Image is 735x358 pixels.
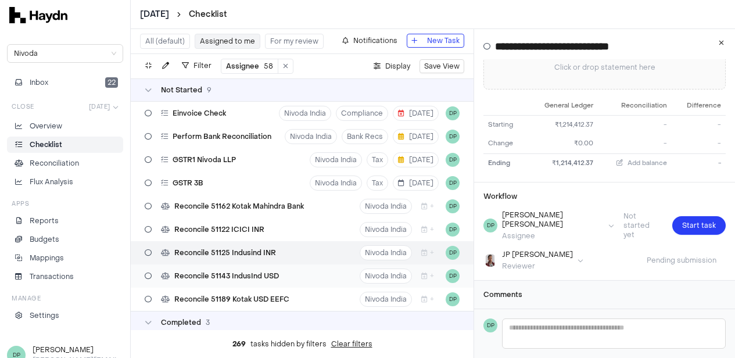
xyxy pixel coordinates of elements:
button: Bank Recs [342,129,388,144]
span: DP [487,321,494,330]
nav: breadcrumb [140,9,227,20]
span: [DATE] [398,132,433,141]
div: Assignee [502,231,604,241]
button: DP [446,176,460,190]
span: Reconcile 51125 Indusind INR [174,248,276,257]
button: [DATE] [140,9,169,20]
div: [PERSON_NAME] [PERSON_NAME] [502,210,604,229]
button: Nivoda India [285,129,337,144]
span: Reconcile 51189 Kotak USD EEFC [174,295,289,304]
button: + [417,199,439,214]
th: Difference [672,96,726,115]
span: Pending submission [637,256,726,265]
p: Settings [30,310,59,321]
span: 22 [105,77,118,88]
button: + [417,245,439,260]
a: Flux Analysis [7,174,123,190]
span: Notifications [353,35,397,46]
span: DP [449,156,457,164]
a: Reconciliation [7,155,123,171]
span: Save View [424,60,460,72]
button: Nivoda India [360,268,412,284]
span: - [718,139,721,148]
span: Add balance [628,159,667,167]
a: Checklist [7,137,123,153]
p: Checklist [30,139,62,150]
h3: Workflow [483,192,517,201]
button: Clear filters [331,339,372,349]
span: New Task [427,35,460,46]
p: Flux Analysis [30,177,73,187]
span: DP [449,109,457,118]
span: - [664,139,667,148]
span: [DATE] [398,109,433,118]
button: Nivoda India [310,176,362,191]
p: Overview [30,121,62,131]
span: [DATE] [398,178,433,188]
button: Nivoda India [360,199,412,214]
span: Inbox [30,77,48,88]
button: Assignee58 [221,59,278,73]
button: Add balance [616,159,667,169]
a: Transactions [7,268,123,285]
h3: Manage [12,294,41,303]
button: Inbox22 [7,74,123,91]
button: + [417,292,439,307]
h3: Apps [12,199,29,208]
button: DP[PERSON_NAME] [PERSON_NAME]Assignee [483,210,614,241]
button: + [417,268,439,284]
h3: Close [12,102,34,111]
span: 3 [206,318,210,327]
span: DP [449,249,457,257]
button: DP [446,269,460,283]
button: DP [446,106,460,120]
button: Nivoda India [279,106,331,121]
span: Assignee [226,62,259,71]
span: [DATE] [89,102,110,111]
span: Completed [161,318,201,327]
span: - [718,159,721,167]
p: Reports [30,216,59,226]
button: Start task [672,216,726,235]
button: Notifications [338,34,402,48]
p: Reconciliation [30,158,79,169]
button: DP [446,130,460,144]
div: ₹0.00 [530,139,593,149]
td: Ending [483,153,526,173]
p: Mappings [30,253,64,263]
button: [DATE] [393,106,439,121]
span: Perform Bank Reconciliation [173,132,271,141]
span: Click or drop statement here [484,30,725,89]
button: JP SmitJP [PERSON_NAME]Reviewer [483,250,583,271]
span: - [664,120,667,129]
div: Reviewer [502,262,573,271]
button: Tax [367,176,388,191]
a: Settings [7,307,123,324]
button: Nivoda India [360,292,412,307]
a: Budgets [7,231,123,248]
span: Nivoda [14,45,116,62]
button: Compliance [336,106,388,121]
span: Reconcile 51162 Kotak Mahindra Bank [174,202,304,211]
button: DP [446,292,460,306]
button: + [417,222,439,237]
div: ₹1,214,412.37 [530,120,593,130]
span: 9 [207,85,211,95]
span: - [718,120,721,129]
span: DP [449,295,457,304]
button: Tax [367,152,388,167]
a: Mappings [7,250,123,266]
button: DP [446,153,460,167]
span: DP [449,179,457,188]
span: Not Started [161,85,202,95]
span: Start task [682,220,716,231]
a: Checklist [189,9,227,20]
span: Reconcile 51143 IndusInd USD [174,271,279,281]
span: DP [449,272,457,281]
td: Starting [483,115,526,134]
button: [DATE] [84,100,124,113]
h3: Comments [483,290,726,299]
button: Save View [420,59,464,73]
button: New Task [407,34,464,48]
